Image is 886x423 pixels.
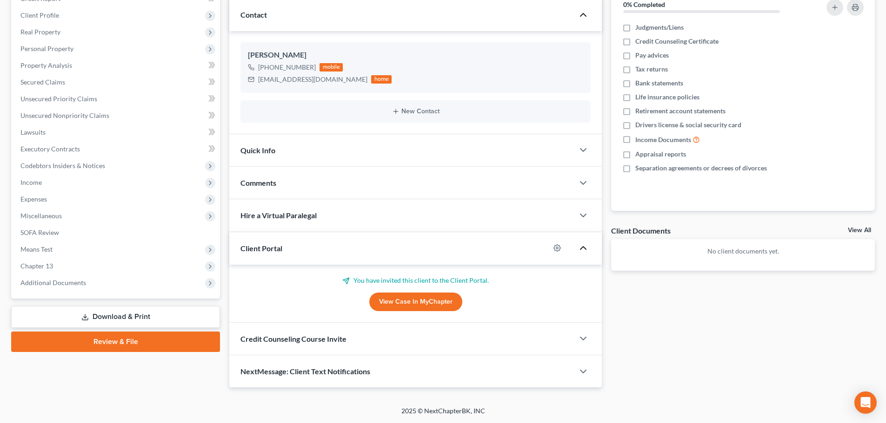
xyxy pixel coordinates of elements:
span: Contact [240,10,267,19]
span: Tax returns [635,65,668,74]
span: Means Test [20,245,53,253]
span: Quick Info [240,146,275,155]
span: Miscellaneous [20,212,62,220]
span: Real Property [20,28,60,36]
span: Property Analysis [20,61,72,69]
span: Retirement account statements [635,106,726,116]
span: Secured Claims [20,78,65,86]
a: SOFA Review [13,224,220,241]
span: Client Profile [20,11,59,19]
span: Appraisal reports [635,150,686,159]
span: Codebtors Insiders & Notices [20,162,105,169]
a: View All [848,227,871,234]
span: Executory Contracts [20,145,80,153]
div: [EMAIL_ADDRESS][DOMAIN_NAME] [258,75,367,84]
strong: 0% Completed [623,0,665,8]
p: No client documents yet. [619,247,867,256]
span: Chapter 13 [20,262,53,270]
span: SOFA Review [20,228,59,236]
span: Comments [240,178,276,187]
span: Unsecured Priority Claims [20,95,97,103]
a: Secured Claims [13,74,220,91]
a: Download & Print [11,306,220,328]
a: Unsecured Priority Claims [13,91,220,107]
a: View Case in MyChapter [369,293,462,311]
span: NextMessage: Client Text Notifications [240,367,370,376]
div: Client Documents [611,226,671,235]
span: Additional Documents [20,279,86,286]
span: Client Portal [240,244,282,253]
span: Pay advices [635,51,669,60]
div: 2025 © NextChapterBK, INC [178,406,708,423]
a: Lawsuits [13,124,220,141]
button: New Contact [248,108,583,115]
div: home [371,75,392,84]
p: You have invited this client to the Client Portal. [240,276,591,285]
span: Income [20,178,42,186]
div: [PHONE_NUMBER] [258,63,316,72]
span: Life insurance policies [635,92,699,102]
span: Unsecured Nonpriority Claims [20,111,109,119]
a: Executory Contracts [13,141,220,157]
span: Hire a Virtual Paralegal [240,211,317,220]
span: Judgments/Liens [635,23,684,32]
a: Review & File [11,332,220,352]
span: Credit Counseling Certificate [635,37,719,46]
span: Bank statements [635,78,683,88]
span: Drivers license & social security card [635,120,741,130]
span: Personal Property [20,45,73,52]
span: Expenses [20,195,47,203]
span: Lawsuits [20,128,46,136]
a: Property Analysis [13,57,220,74]
a: Unsecured Nonpriority Claims [13,107,220,124]
span: Separation agreements or decrees of divorces [635,163,767,173]
div: mobile [320,63,343,72]
span: Income Documents [635,135,691,144]
div: Open Intercom Messenger [854,391,877,414]
div: [PERSON_NAME] [248,50,583,61]
span: Credit Counseling Course Invite [240,334,346,343]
